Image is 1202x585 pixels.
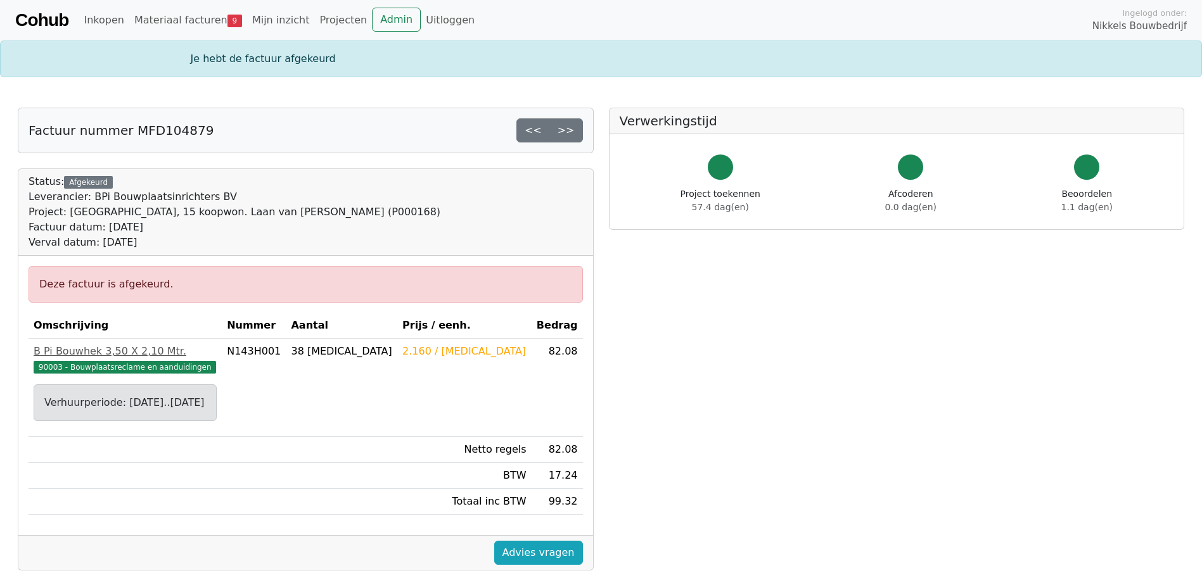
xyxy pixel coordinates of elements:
[29,204,440,220] div: Project: [GEOGRAPHIC_DATA], 15 koopwon. Laan van [PERSON_NAME] (P000168)
[402,344,527,359] div: 2.160 / [MEDICAL_DATA]
[222,339,286,437] td: N143H001
[532,489,583,515] td: 99.32
[15,5,68,35] a: Cohub
[1061,187,1113,214] div: Beoordelen
[372,8,421,32] a: Admin
[620,113,1174,129] h5: Verwerkingstijd
[29,123,214,138] h5: Factuur nummer MFD104879
[64,176,112,189] div: Afgekeurd
[129,8,247,33] a: Materiaal facturen9
[532,437,583,463] td: 82.08
[397,489,532,515] td: Totaal inc BTW
[532,463,583,489] td: 17.24
[29,266,583,303] div: Deze factuur is afgekeurd.
[397,437,532,463] td: Netto regels
[1122,7,1187,19] span: Ingelogd onder:
[314,8,372,33] a: Projecten
[29,174,440,250] div: Status:
[227,15,242,27] span: 9
[1061,202,1113,212] span: 1.1 dag(en)
[681,187,760,214] div: Project toekennen
[692,202,749,212] span: 57.4 dag(en)
[286,313,397,339] th: Aantal
[34,344,217,359] div: B Pi Bouwhek 3,50 X 2,10 Mtr.
[516,118,550,142] a: <<
[34,361,216,374] span: 90003 - Bouwplaatsreclame en aanduidingen
[421,8,480,33] a: Uitloggen
[532,339,583,437] td: 82.08
[532,313,583,339] th: Bedrag
[34,344,217,374] a: B Pi Bouwhek 3,50 X 2,10 Mtr.90003 - Bouwplaatsreclame en aanduidingen
[29,313,222,339] th: Omschrijving
[29,189,440,204] div: Leverancier: BPi Bouwplaatsinrichters BV
[222,313,286,339] th: Nummer
[183,51,1020,66] div: Je hebt de factuur afgekeurd
[885,202,937,212] span: 0.0 dag(en)
[494,541,583,565] a: Advies vragen
[885,187,937,214] div: Afcoderen
[247,8,315,33] a: Mijn inzicht
[1092,19,1187,34] span: Nikkels Bouwbedrijf
[397,463,532,489] td: BTW
[29,235,440,250] div: Verval datum: [DATE]
[549,118,583,142] a: >>
[29,220,440,235] div: Factuur datum: [DATE]
[291,344,392,359] div: 38 [MEDICAL_DATA]
[397,313,532,339] th: Prijs / eenh.
[44,395,206,410] div: Verhuurperiode: [DATE]..[DATE]
[79,8,129,33] a: Inkopen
